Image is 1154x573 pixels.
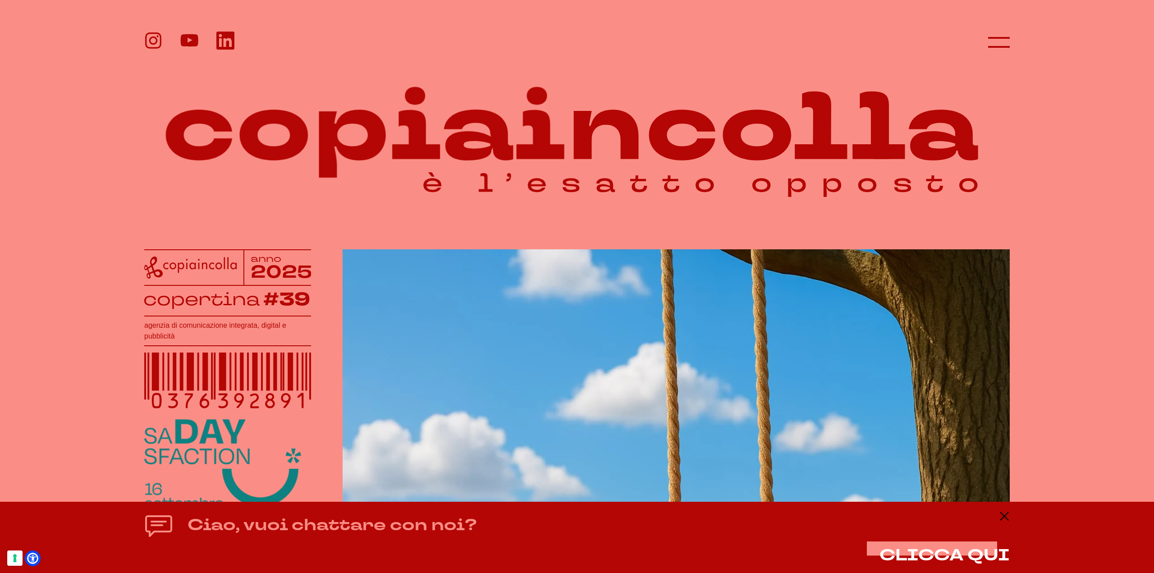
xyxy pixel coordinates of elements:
tspan: #39 [263,287,310,312]
span: CLICCA QUI [879,545,1010,566]
tspan: 2025 [251,260,312,284]
tspan: anno [251,252,281,265]
h4: Ciao, vuoi chattare con noi? [188,513,477,537]
a: Open Accessibility Menu [27,553,38,564]
button: CLICCA QUI [879,547,1010,564]
tspan: copertina [143,288,260,311]
h1: agenzia di comunicazione integrata, digital e pubblicità [144,320,311,342]
button: Le tue preferenze relative al consenso per le tecnologie di tracciamento [7,550,23,566]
